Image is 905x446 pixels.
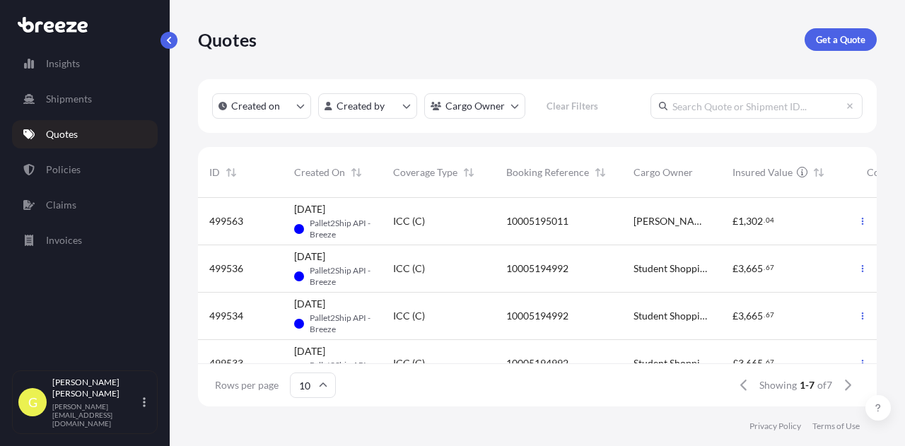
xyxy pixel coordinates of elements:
span: Pallet2Ship API - Breeze [310,265,370,288]
span: PA-B [294,310,304,338]
span: . [764,312,765,317]
a: Insights [12,49,158,78]
span: [DATE] [294,250,325,264]
p: Shipments [46,92,92,106]
a: Get a Quote [805,28,877,51]
span: 302 [746,216,763,226]
span: 499534 [209,309,243,323]
a: Quotes [12,120,158,148]
span: Rows per page [215,378,279,392]
span: 3 [738,358,744,368]
span: 499533 [209,356,243,370]
span: £ [732,358,738,368]
p: Created by [337,99,385,113]
button: cargoOwner Filter options [424,93,525,119]
span: Showing [759,378,797,392]
span: Booking Reference [506,165,589,180]
button: Sort [810,164,827,181]
span: [DATE] [294,344,325,358]
span: 10005194992 [506,309,568,323]
span: 665 [746,358,763,368]
span: 67 [766,360,774,365]
span: 499536 [209,262,243,276]
p: Created on [231,99,280,113]
a: Policies [12,155,158,184]
span: PA-B [294,262,304,291]
span: 1-7 [800,378,814,392]
span: 04 [766,218,774,223]
span: Pallet2Ship API - Breeze [310,312,370,335]
span: PA-B [294,215,304,243]
span: Pallet2Ship API - Breeze [310,218,370,240]
span: 10005194992 [506,262,568,276]
a: Invoices [12,226,158,254]
span: 67 [766,265,774,270]
p: Insights [46,57,80,71]
span: , [744,216,746,226]
span: £ [732,264,738,274]
span: £ [732,216,738,226]
p: Clear Filters [547,99,598,113]
span: . [764,265,765,270]
span: ICC (C) [393,262,425,276]
span: ICC (C) [393,309,425,323]
span: [DATE] [294,202,325,216]
span: 10005194992 [506,356,568,370]
input: Search Quote or Shipment ID... [650,93,863,119]
button: createdOn Filter options [212,93,311,119]
span: . [764,360,765,365]
span: Pallet2Ship API - Breeze [310,360,370,382]
span: 67 [766,312,774,317]
span: £ [732,311,738,321]
span: [DATE] [294,297,325,311]
span: 3 [738,311,744,321]
span: 499563 [209,214,243,228]
p: Cargo Owner [445,99,505,113]
span: Created On [294,165,345,180]
span: 665 [746,264,763,274]
p: Invoices [46,233,82,247]
span: G [28,395,37,409]
span: [PERSON_NAME] [633,214,710,228]
span: Student Shopping UK LTD [633,356,710,370]
a: Shipments [12,85,158,113]
p: Claims [46,198,76,212]
span: Insured Value [732,165,793,180]
span: , [744,358,746,368]
a: Terms of Use [812,421,860,432]
span: 10005195011 [506,214,568,228]
p: Policies [46,163,81,177]
span: 1 [738,216,744,226]
a: Privacy Policy [749,421,801,432]
span: , [744,311,746,321]
button: Sort [460,164,477,181]
p: Get a Quote [816,33,865,47]
span: 3 [738,264,744,274]
button: createdBy Filter options [318,93,417,119]
button: Sort [592,164,609,181]
span: of 7 [817,378,832,392]
p: [PERSON_NAME] [PERSON_NAME] [52,377,140,399]
span: Student Shopping UK LTD [633,309,710,323]
span: Student Shopping UK LTD [633,262,710,276]
button: Sort [348,164,365,181]
span: Cargo Owner [633,165,693,180]
span: 665 [746,311,763,321]
button: Sort [223,164,240,181]
span: Coverage Type [393,165,457,180]
span: , [744,264,746,274]
span: . [764,218,765,223]
p: Quotes [46,127,78,141]
span: ICC (C) [393,356,425,370]
span: ICC (C) [393,214,425,228]
p: Quotes [198,28,257,51]
p: [PERSON_NAME][EMAIL_ADDRESS][DOMAIN_NAME] [52,402,140,428]
button: Clear Filters [532,95,612,117]
span: ID [209,165,220,180]
a: Claims [12,191,158,219]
